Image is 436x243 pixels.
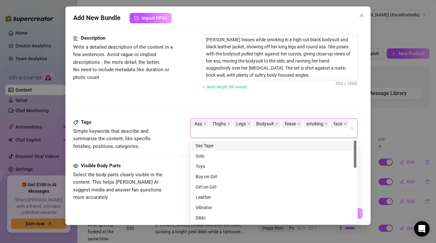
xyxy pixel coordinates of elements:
span: ✓ Good length (66 words) [202,85,247,89]
button: Import PPVs [130,13,172,23]
div: Open Intercom Messenger [414,221,430,237]
div: Vibrator [192,202,356,213]
span: Write a detailed description of the content in a few sentences. Avoid vague or implied descriptio... [73,44,173,80]
span: Thighs [212,120,226,127]
span: close [297,122,300,125]
span: close [359,13,364,18]
span: close [275,122,278,125]
span: Select the body parts clearly visible in the content. This helps [PERSON_NAME] AI suggest media a... [73,172,162,200]
span: align-left [73,34,78,42]
div: Solo [196,152,353,160]
div: Leather [196,194,353,201]
div: Leather [192,192,356,202]
span: Legs [233,120,252,128]
span: Thighs [209,120,232,128]
div: Girl on Girl [192,182,356,192]
span: eye [73,163,78,169]
span: face [331,120,348,128]
span: Tease [284,120,296,127]
div: Solo [192,151,356,161]
div: Toys [196,163,353,170]
div: Girl on Girl [196,183,353,190]
textarea: [PERSON_NAME] teases while smoking in a high-cut black bodysuit and black leather jacket, showing... [202,35,357,80]
div: Toys [192,161,356,171]
span: close [247,122,250,125]
strong: Tags [81,119,92,125]
span: Ass [195,120,202,127]
span: Ass [192,120,208,128]
strong: Visible Body Parts [81,163,121,169]
span: close [325,122,328,125]
span: Import PPVs [141,15,167,21]
span: close [203,122,207,125]
span: face [334,120,342,127]
span: tag [73,120,78,125]
div: Boy on Girl [196,173,353,180]
div: Sex Tape [196,142,353,149]
div: Dildo [192,213,356,223]
button: Close [356,10,367,21]
span: Bodysuit [253,120,280,128]
div: Vibrator [196,204,353,211]
span: import [134,16,139,20]
span: close [227,122,230,125]
strong: Description [81,35,105,41]
div: Boy on Girl [192,171,356,182]
span: smoking [306,120,323,127]
span: Add New Bundle [73,13,121,23]
span: close [344,122,347,125]
span: Simple keywords that describe and summarize the content, like specific fetishes, positions, categ... [73,128,151,149]
span: smoking [303,120,329,128]
span: Tease [281,120,302,128]
span: Legs [236,120,246,127]
div: Sex Tape [192,141,356,151]
span: Bodysuit [256,120,274,127]
div: Dildo [196,214,353,221]
span: Close [356,13,367,18]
